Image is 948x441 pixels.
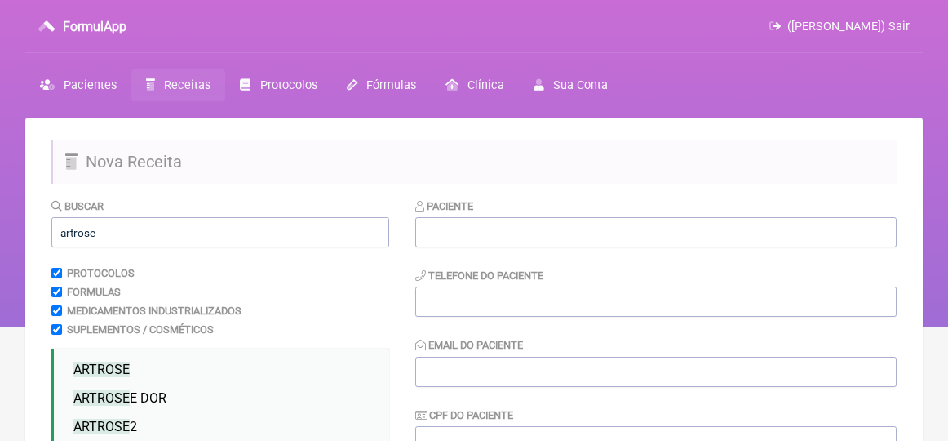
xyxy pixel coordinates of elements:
[260,78,317,92] span: Protocolos
[51,200,104,212] label: Buscar
[332,69,431,101] a: Fórmulas
[67,286,121,298] label: Formulas
[63,19,126,34] h3: FormulApp
[64,78,117,92] span: Pacientes
[25,69,131,101] a: Pacientes
[366,78,416,92] span: Fórmulas
[415,409,513,421] label: CPF do Paciente
[73,390,130,406] span: ARTROSE
[787,20,910,33] span: ([PERSON_NAME]) Sair
[73,419,130,434] span: ARTROSE
[431,69,519,101] a: Clínica
[415,269,543,282] label: Telefone do Paciente
[67,305,241,317] label: Medicamentos Industrializados
[73,390,166,406] span: E DOR
[225,69,331,101] a: Protocolos
[519,69,622,101] a: Sua Conta
[769,20,910,33] a: ([PERSON_NAME]) Sair
[51,217,389,247] input: exemplo: emagrecimento, ansiedade
[415,339,523,351] label: Email do Paciente
[51,140,897,184] h2: Nova Receita
[415,200,473,212] label: Paciente
[73,419,137,434] span: 2
[467,78,504,92] span: Clínica
[164,78,210,92] span: Receitas
[131,69,225,101] a: Receitas
[73,362,130,377] span: ARTROSE
[553,78,608,92] span: Sua Conta
[67,323,214,336] label: Suplementos / Cosméticos
[67,267,135,279] label: Protocolos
